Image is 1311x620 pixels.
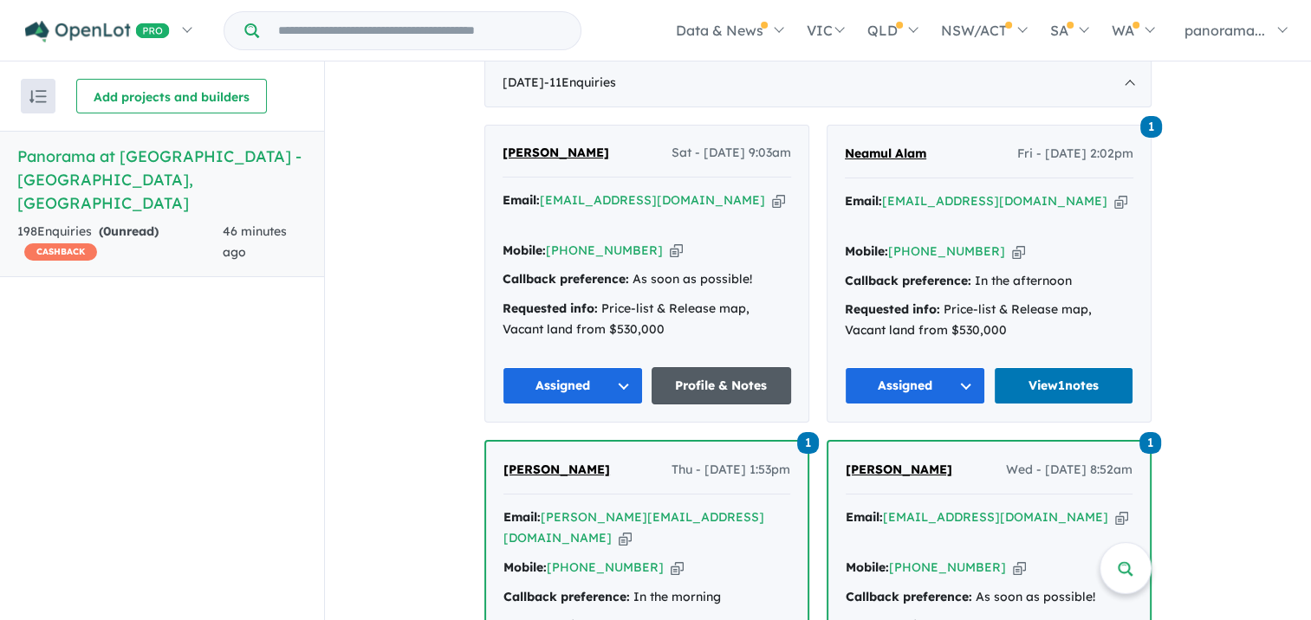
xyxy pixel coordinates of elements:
button: Copy [1012,242,1025,261]
strong: Email: [846,509,883,525]
a: [PERSON_NAME] [846,460,952,481]
a: [EMAIL_ADDRESS][DOMAIN_NAME] [540,192,765,208]
strong: Email: [503,192,540,208]
span: [PERSON_NAME] [846,462,952,477]
a: [EMAIL_ADDRESS][DOMAIN_NAME] [883,509,1108,525]
span: - 11 Enquir ies [544,74,616,90]
span: 1 [1139,432,1161,454]
div: As soon as possible! [846,587,1133,608]
strong: Mobile: [503,559,547,575]
strong: Callback preference: [503,271,629,287]
a: [PERSON_NAME] [503,143,609,164]
span: Wed - [DATE] 8:52am [1006,460,1133,481]
span: CASHBACK [24,243,97,261]
a: [PERSON_NAME] [503,460,610,481]
strong: ( unread) [99,223,159,239]
button: Copy [1114,192,1127,210]
a: 1 [1139,430,1161,454]
span: 0 [103,223,111,239]
div: Price-list & Release map, Vacant land from $530,000 [845,300,1133,341]
strong: Callback preference: [845,273,971,288]
a: [PHONE_NUMBER] [888,243,1005,259]
strong: Email: [503,509,541,525]
strong: Mobile: [503,242,546,258]
button: Add projects and builders [76,79,267,113]
span: [PERSON_NAME] [503,145,609,160]
span: Fri - [DATE] 2:02pm [1017,144,1133,165]
h5: Panorama at [GEOGRAPHIC_DATA] - [GEOGRAPHIC_DATA] , [GEOGRAPHIC_DATA] [17,145,307,215]
a: [PHONE_NUMBER] [889,559,1006,575]
span: 1 [1140,116,1162,138]
button: Assigned [845,367,985,404]
span: [PERSON_NAME] [503,462,610,477]
button: Copy [772,191,785,210]
a: [EMAIL_ADDRESS][DOMAIN_NAME] [882,193,1107,209]
a: Profile & Notes [652,367,792,404]
span: 1 [797,432,819,454]
strong: Callback preference: [503,589,630,604]
strong: Requested info: [845,301,940,317]
button: Assigned [503,367,643,404]
a: View1notes [994,367,1134,404]
button: Copy [670,242,683,260]
a: [PHONE_NUMBER] [546,242,663,258]
span: Neamul Alam [845,145,926,161]
span: 46 minutes ago [223,223,287,260]
span: Sat - [DATE] 9:03am [672,143,791,164]
a: 1 [1140,114,1162,138]
div: As soon as possible! [503,269,791,290]
img: sort.svg [29,90,47,103]
a: 1 [797,430,819,454]
div: In the afternoon [845,271,1133,292]
strong: Email: [845,193,882,209]
strong: Requested info: [503,300,598,316]
button: Copy [1115,508,1128,526]
button: Copy [1013,559,1026,577]
span: Thu - [DATE] 1:53pm [672,460,790,481]
a: Neamul Alam [845,144,926,165]
a: [PHONE_NUMBER] [547,559,664,575]
span: panorama... [1184,22,1265,39]
strong: Mobile: [846,559,889,575]
strong: Mobile: [845,243,888,259]
div: 198 Enquir ies [17,222,223,263]
strong: Callback preference: [846,589,972,604]
button: Copy [671,559,684,577]
img: Openlot PRO Logo White [25,21,170,42]
div: In the morning [503,587,790,608]
input: Try estate name, suburb, builder or developer [263,12,577,49]
div: Price-list & Release map, Vacant land from $530,000 [503,299,791,340]
a: [PERSON_NAME][EMAIL_ADDRESS][DOMAIN_NAME] [503,509,764,546]
button: Copy [619,529,632,547]
div: [DATE] [484,59,1152,107]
